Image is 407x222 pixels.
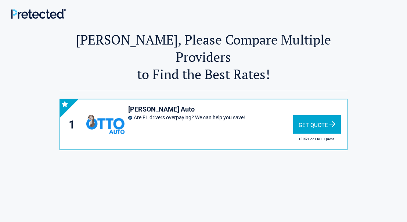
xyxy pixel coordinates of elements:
[60,31,347,83] h2: [PERSON_NAME], Please Compare Multiple Providers to Find the Best Rates!
[11,9,66,19] img: Main Logo
[293,115,341,134] div: Get Quote
[128,105,293,113] h3: [PERSON_NAME] Auto
[68,116,80,133] div: 1
[293,137,340,141] h2: Click For FREE Quote
[86,115,124,134] img: ottoinsurance's logo
[128,114,293,120] li: Are FL drivers overpaying? We can help you save!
